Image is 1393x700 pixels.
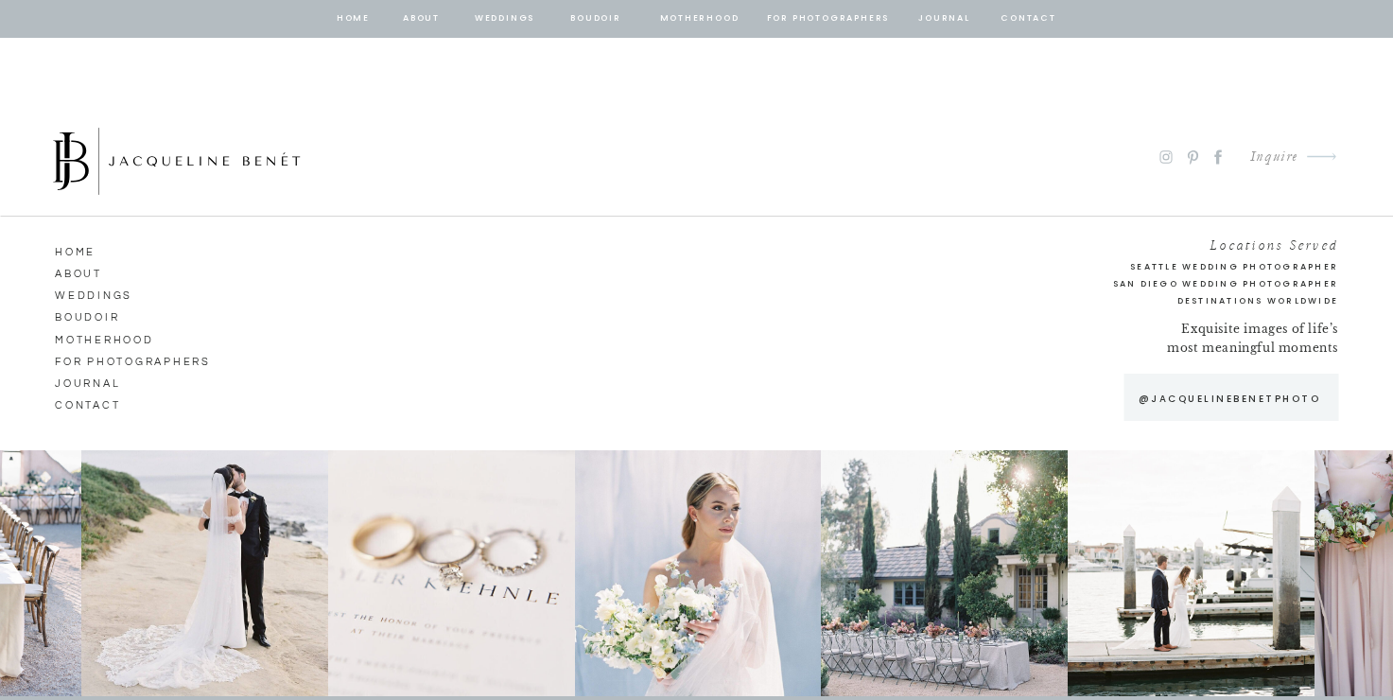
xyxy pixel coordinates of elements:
a: Weddings [55,285,163,302]
h2: Locations Served [1058,234,1338,250]
a: Motherhood [660,10,739,27]
a: San Diego Wedding Photographer [1023,276,1338,292]
a: Seattle Wedding Photographer [1058,259,1338,275]
a: Motherhood [55,329,163,346]
a: for photographers [55,351,223,368]
a: for photographers [767,10,890,27]
a: HOME [55,241,163,258]
a: BOUDOIR [569,10,623,27]
a: about [402,10,442,27]
h2: Destinations Worldwide [1058,293,1338,309]
a: Weddings [473,10,537,27]
p: Exquisite images of life’s most meaningful moments [1163,320,1338,360]
a: @jacquelinebenetphoto [1129,391,1330,407]
a: CONTACT [55,394,163,411]
a: journal [55,373,196,390]
a: ABOUT [55,263,163,280]
a: Boudoir [55,306,163,324]
a: contact [999,10,1059,27]
a: home [336,10,372,27]
a: Inquire [1235,145,1298,170]
a: journal [915,10,974,27]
